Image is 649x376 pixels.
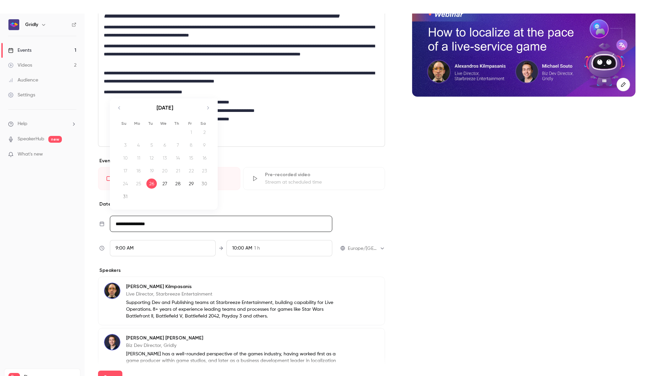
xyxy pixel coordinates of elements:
[132,164,145,177] td: Not available. Monday, August 18, 2025
[104,334,120,350] img: Michael Souto
[198,164,211,177] td: Not available. Saturday, August 23, 2025
[200,121,206,126] small: Sa
[25,21,38,28] h6: Gridly
[265,171,377,178] div: Pre-recorded video
[158,151,171,164] td: Not available. Wednesday, August 13, 2025
[160,179,170,189] div: 27
[8,92,35,98] div: Settings
[186,153,196,163] div: 15
[199,140,210,150] div: 9
[133,166,144,176] div: 18
[188,121,192,126] small: Fr
[148,121,153,126] small: Tu
[18,136,44,143] a: SpeakerHub
[171,164,185,177] td: Not available. Thursday, August 21, 2025
[146,179,157,189] div: 26
[145,139,158,151] td: Not available. Tuesday, August 5, 2025
[158,139,171,151] td: Not available. Wednesday, August 6, 2025
[186,166,196,176] div: 22
[160,153,170,163] div: 13
[126,335,341,342] p: [PERSON_NAME] [PERSON_NAME]
[110,240,216,256] div: From
[145,177,158,190] td: Selected. Tuesday, August 26, 2025
[8,120,76,127] li: help-dropdown-opener
[146,153,157,163] div: 12
[348,245,385,252] div: Europe/[GEOGRAPHIC_DATA]
[173,153,183,163] div: 14
[185,164,198,177] td: Not available. Friday, August 22, 2025
[98,167,240,190] div: LiveGo live at scheduled time
[171,151,185,164] td: Not available. Thursday, August 14, 2025
[199,166,210,176] div: 23
[186,179,196,189] div: 29
[126,283,341,290] p: [PERSON_NAME] Kilmpasanis
[185,139,198,151] td: Not available. Friday, August 8, 2025
[158,164,171,177] td: Not available. Wednesday, August 20, 2025
[8,19,19,30] img: Gridly
[120,140,130,150] div: 3
[173,166,183,176] div: 21
[132,177,145,190] td: Not available. Monday, August 25, 2025
[121,121,126,126] small: Su
[198,126,211,139] td: Not available. Saturday, August 2, 2025
[171,139,185,151] td: Not available. Thursday, August 7, 2025
[126,299,341,320] p: Supporting Dev and Publishing teams at Starbreeze Entertainment, building capability for Live Ope...
[158,177,171,190] td: Wednesday, August 27, 2025
[67,39,73,45] img: tab_keywords_by_traffic_grey.svg
[11,11,16,16] img: logo_orange.svg
[98,267,385,274] p: Speakers
[8,77,38,84] div: Audience
[173,140,183,150] div: 7
[133,179,144,189] div: 25
[110,98,217,210] div: Calendar
[11,18,16,23] img: website_grey.svg
[254,245,260,252] span: 1 h
[119,190,132,203] td: Sunday, August 31, 2025
[126,291,341,298] p: Live Director, Starbreeze Entertainment
[232,246,252,251] span: 10:00 AM
[48,136,62,143] span: new
[173,179,183,189] div: 28
[198,139,211,151] td: Not available. Saturday, August 9, 2025
[18,151,43,158] span: What's new
[146,140,157,150] div: 5
[243,167,385,190] div: Pre-recorded videoStream at scheduled time
[104,283,120,299] img: Alexandros Kilmpasanis
[119,177,132,190] td: Not available. Sunday, August 24, 2025
[171,177,185,190] td: Thursday, August 28, 2025
[119,164,132,177] td: Not available. Sunday, August 17, 2025
[198,151,211,164] td: Not available. Saturday, August 16, 2025
[145,151,158,164] td: Not available. Tuesday, August 12, 2025
[98,8,385,147] section: description
[8,62,32,69] div: Videos
[8,47,31,54] div: Events
[226,240,332,256] div: To
[198,177,211,190] td: Saturday, August 30, 2025
[110,216,332,232] input: Tue, Feb 17, 2026
[119,139,132,151] td: Not available. Sunday, August 3, 2025
[18,120,27,127] span: Help
[185,177,198,190] td: Friday, August 29, 2025
[132,151,145,164] td: Not available. Monday, August 11, 2025
[186,127,196,137] div: 1
[185,126,198,139] td: Not available. Friday, August 1, 2025
[157,104,173,111] strong: [DATE]
[265,179,377,186] div: Stream at scheduled time
[19,11,33,16] div: v 4.0.25
[145,164,158,177] td: Not available. Tuesday, August 19, 2025
[98,158,385,164] p: Event type
[18,18,74,23] div: Domain: [DOMAIN_NAME]
[174,121,179,126] small: Th
[126,342,341,349] p: Biz Dev Director, Gridly
[119,151,132,164] td: Not available. Sunday, August 10, 2025
[186,140,196,150] div: 8
[75,40,114,44] div: Keywords by Traffic
[199,179,210,189] div: 30
[26,40,61,44] div: Domain Overview
[133,153,144,163] div: 11
[199,127,210,137] div: 2
[120,191,130,202] div: 31
[132,139,145,151] td: Not available. Monday, August 4, 2025
[160,166,170,176] div: 20
[98,8,385,146] div: editor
